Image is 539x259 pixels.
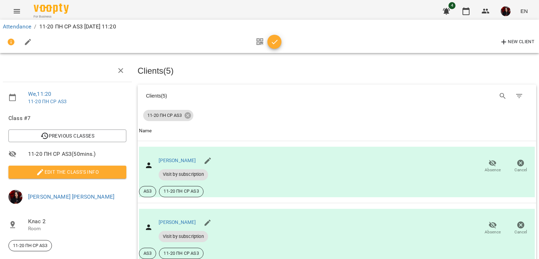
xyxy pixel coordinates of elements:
nav: breadcrumb [3,22,536,31]
a: Attendance [3,23,31,30]
div: Table Toolbar [138,85,536,107]
span: EN [520,7,528,15]
span: Cancel [514,167,527,173]
span: 11-20 ПН СР AS3 [9,243,52,249]
button: Cancel [507,218,535,238]
span: Absence [485,229,501,235]
span: Class #7 [8,114,126,122]
button: Absence [479,157,507,176]
button: Filter [511,88,528,105]
button: Edit the class's Info [8,166,126,178]
div: Sort [139,127,152,135]
span: AS3 [139,188,156,194]
button: Cancel [507,157,535,176]
a: 11-20 ПН СР AS3 [28,99,67,104]
div: Clients ( 5 ) [146,92,331,99]
button: Menu [8,3,25,20]
span: For Business [34,14,69,19]
h3: Clients ( 5 ) [138,66,536,75]
a: [PERSON_NAME] [PERSON_NAME] [28,193,114,200]
span: 11-20 ПН СР AS3 ( 50 mins. ) [28,150,126,158]
li: / [34,22,36,31]
span: AS3 [139,250,156,257]
button: Previous Classes [8,129,126,142]
span: 11-20 ПН СР AS3 [143,112,186,119]
button: Search [494,88,511,105]
span: Name [139,127,535,135]
span: Cancel [514,229,527,235]
img: Voopty Logo [34,4,69,14]
span: Visit by subscription [159,233,208,240]
span: Previous Classes [14,132,121,140]
span: Visit by subscription [159,171,208,178]
span: Клас 2 [28,217,126,226]
span: Absence [485,167,501,173]
p: 11-20 ПН СР AS3 [DATE] 11:20 [39,22,116,31]
span: 4 [448,2,455,9]
button: New Client [498,36,536,48]
div: 11-20 ПН СР AS3 [8,240,52,251]
div: Name [139,127,152,135]
span: 11-20 ПН СР AS3 [159,250,203,257]
a: We , 11:20 [28,91,51,97]
a: [PERSON_NAME] [159,158,196,163]
img: 11eefa85f2c1bcf485bdfce11c545767.jpg [8,190,22,204]
span: New Client [500,38,534,46]
span: Edit the class's Info [14,168,121,176]
a: [PERSON_NAME] [159,219,196,225]
button: EN [518,5,531,18]
img: 11eefa85f2c1bcf485bdfce11c545767.jpg [501,6,511,16]
button: Absence [479,218,507,238]
p: Room [28,225,126,232]
div: 11-20 ПН СР AS3 [143,110,193,121]
span: 11-20 ПН СР AS3 [159,188,203,194]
